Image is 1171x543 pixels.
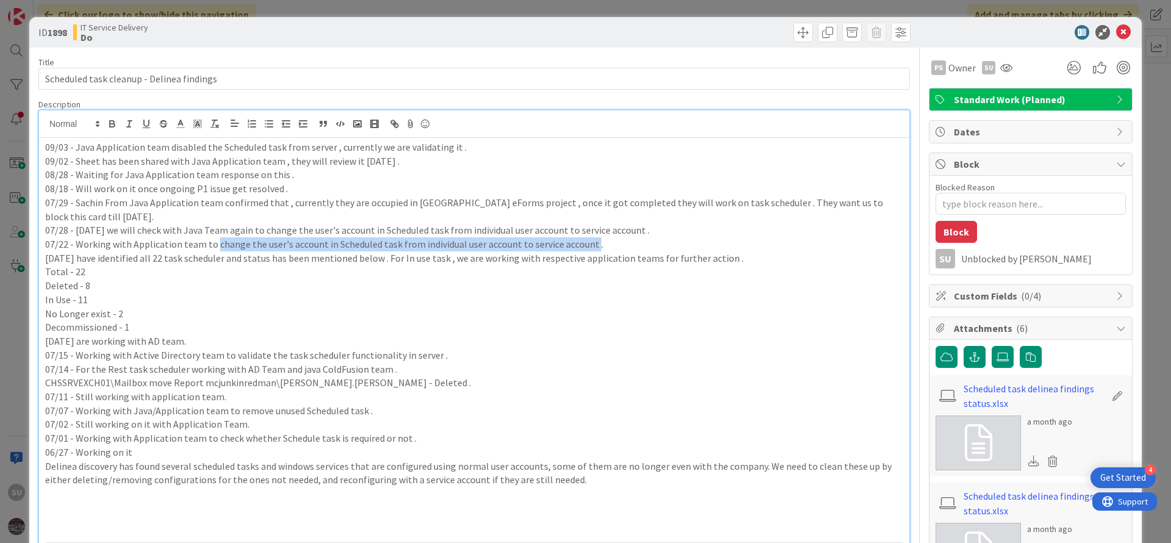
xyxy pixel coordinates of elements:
span: Support [26,2,56,16]
label: Blocked Reason [936,182,995,193]
p: 07/11 - Still working with application team. [45,390,903,404]
input: type card name here... [38,68,910,90]
span: Attachments [954,321,1110,336]
span: ( 0/4 ) [1021,290,1041,302]
p: 06/27 - Working on it [45,445,903,459]
p: 07/01 - Working with Application team to check whether Schedule task is required or not . [45,431,903,445]
a: Scheduled task delinea findings status.xlsx [964,381,1105,411]
span: Dates [954,124,1110,139]
p: Total - 22 [45,265,903,279]
p: 09/02 - Sheet has been shared with Java Application team , they will review it [DATE] . [45,154,903,168]
p: 07/07 - Working with Java/Application team to remove unused Scheduled task . [45,404,903,418]
span: Owner [948,60,976,75]
div: 4 [1145,464,1156,475]
a: Scheduled task delinea findings status.xlsx [964,489,1105,518]
div: Get Started [1100,472,1146,484]
div: PS [931,60,946,75]
p: Deleted - 8 [45,279,903,293]
div: SU [982,61,995,74]
span: ( 6 ) [1016,322,1028,334]
p: [DATE] have identified all 22 task scheduler and status has been mentioned below . For In use tas... [45,251,903,265]
p: 09/03 - Java Application team disabled the Scheduled task from server , currently we are validati... [45,140,903,154]
span: Standard Work (Planned) [954,92,1110,107]
p: 08/18 - Will work on it once ongoing P1 issue get resolved . [45,182,903,196]
span: IT Service Delivery [81,23,148,32]
div: a month ago [1027,523,1072,536]
span: ID [38,25,67,40]
div: Open Get Started checklist, remaining modules: 4 [1090,467,1156,488]
div: Unblocked by [PERSON_NAME] [961,253,1126,264]
p: 07/14 - For the Rest task scheduler working with AD Team and java ColdFusion team . [45,362,903,376]
p: 07/28 - [DATE] we will check with Java Team again to change the user's account in Scheduled task ... [45,223,903,237]
p: 07/15 - Working with Active Directory team to validate the task scheduler functionality in server . [45,348,903,362]
button: Block [936,221,977,243]
p: 07/02 - Still working on it with Application Team. [45,417,903,431]
p: 07/22 - Working with Application team to change the user's account in Scheduled task from individ... [45,237,903,251]
p: 08/28 - Waiting for Java Application team response on this . [45,168,903,182]
label: Title [38,57,54,68]
p: [DATE] are working with AD team. [45,334,903,348]
span: Block [954,157,1110,171]
p: Decommissioned - 1 [45,320,903,334]
p: 07/29 - Sachin From Java Application team confirmed that , currently they are occupied in [GEOGRA... [45,196,903,223]
div: a month ago [1027,415,1072,428]
b: Do [81,32,148,42]
p: CHSSRVEXCH01\Mailbox move Report mcjunkinredman\[PERSON_NAME].[PERSON_NAME] - Deleted . [45,376,903,390]
p: Delinea discovery has found several scheduled tasks and windows services that are configured usin... [45,459,903,487]
b: 1898 [48,26,67,38]
p: No Longer exist - 2 [45,307,903,321]
div: SU [936,249,955,268]
p: In Use - 11 [45,293,903,307]
span: Description [38,99,81,110]
span: Custom Fields [954,289,1110,303]
div: Download [1027,453,1040,469]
